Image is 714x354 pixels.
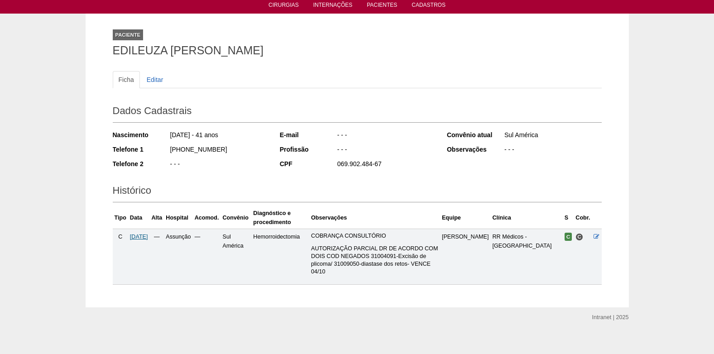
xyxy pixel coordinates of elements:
p: AUTORIZAÇÃO PARCIAL DR DE ACORDO COM DOIS COD NEGADOS 31004091-Excisão de plicoma/ 31009050-diast... [311,245,438,276]
th: Convênio [221,207,252,229]
div: 069.902.484-67 [336,159,435,171]
div: - - - [169,159,268,171]
th: Acomod. [193,207,221,229]
td: — [150,229,164,284]
p: COBRANÇA CONSULTÓRIO [311,232,438,240]
th: Equipe [440,207,491,229]
div: - - - [503,145,602,156]
th: Diagnóstico e procedimento [251,207,309,229]
a: Internações [313,2,353,11]
span: Consultório [575,233,583,241]
div: Convênio atual [447,130,503,139]
a: Ficha [113,71,140,88]
div: Telefone 2 [113,159,169,168]
h2: Histórico [113,182,602,202]
div: Sul América [503,130,602,142]
th: Tipo [113,207,128,229]
th: Data [128,207,150,229]
div: [DATE] - 41 anos [169,130,268,142]
td: RR Médicos - [GEOGRAPHIC_DATA] [490,229,562,284]
div: - - - [336,130,435,142]
a: Cadastros [412,2,446,11]
div: E-mail [280,130,336,139]
th: Clínica [490,207,562,229]
a: Cirurgias [268,2,299,11]
th: Hospital [164,207,192,229]
div: Telefone 1 [113,145,169,154]
td: Sul América [221,229,252,284]
th: Alta [150,207,164,229]
a: Editar [141,71,169,88]
div: C [115,232,126,241]
div: Nascimento [113,130,169,139]
a: [DATE] [130,234,148,240]
span: Confirmada [565,233,572,241]
th: Cobr. [574,207,592,229]
div: Paciente [113,29,144,40]
a: Pacientes [367,2,397,11]
div: Profissão [280,145,336,154]
td: Hemorroidectomia [251,229,309,284]
th: Observações [309,207,440,229]
div: Intranet | 2025 [592,313,629,322]
td: Assunção [164,229,192,284]
div: CPF [280,159,336,168]
th: S [563,207,574,229]
td: [PERSON_NAME] [440,229,491,284]
div: - - - [336,145,435,156]
div: [PHONE_NUMBER] [169,145,268,156]
div: Observações [447,145,503,154]
h2: Dados Cadastrais [113,102,602,123]
h1: EDILEUZA [PERSON_NAME] [113,45,602,56]
td: — [193,229,221,284]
